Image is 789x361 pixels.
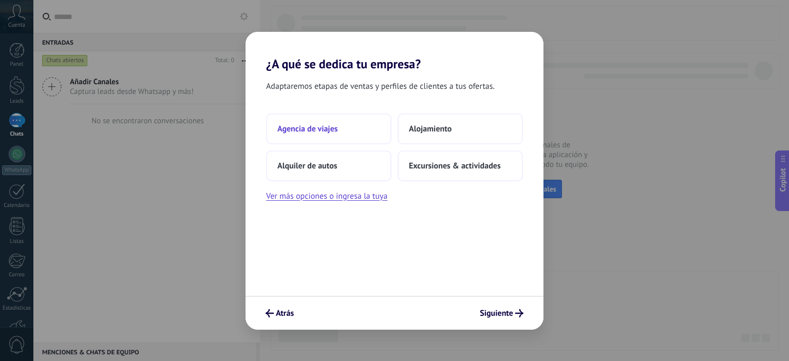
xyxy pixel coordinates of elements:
span: Atrás [276,310,294,317]
span: Agencia de viajes [277,124,338,134]
button: Alquiler de autos [266,150,391,181]
button: Atrás [261,305,298,322]
button: Siguiente [475,305,528,322]
button: Alojamiento [398,113,523,144]
span: Alojamiento [409,124,452,134]
button: Ver más opciones o ingresa la tuya [266,189,387,203]
span: Siguiente [480,310,513,317]
h2: ¿A qué se dedica tu empresa? [246,32,543,71]
button: Agencia de viajes [266,113,391,144]
span: Adaptaremos etapas de ventas y perfiles de clientes a tus ofertas. [266,80,495,93]
button: Excursiones & actividades [398,150,523,181]
span: Excursiones & actividades [409,161,501,171]
span: Alquiler de autos [277,161,337,171]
